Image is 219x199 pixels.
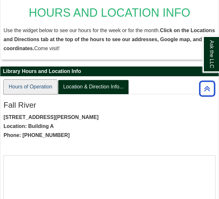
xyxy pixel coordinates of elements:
[4,80,57,94] a: Hours of Operation
[4,101,215,110] h3: Fall River
[4,114,99,138] strong: [STREET_ADDRESS][PERSON_NAME] Location: Building A Phone: [PHONE_NUMBER]
[0,67,219,77] h2: Library Hours and Location Info
[4,28,215,51] strong: Click on the Locations and Directions tab at the top of the hours to see our addresses, Google ma...
[4,28,215,51] span: Use the widget below to see our hours for the week or for the month. Come visit!
[197,84,217,93] a: Back to Top
[29,6,190,19] span: HOURS AND LOCATION INFO
[58,80,129,94] a: Location & Direction Info...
